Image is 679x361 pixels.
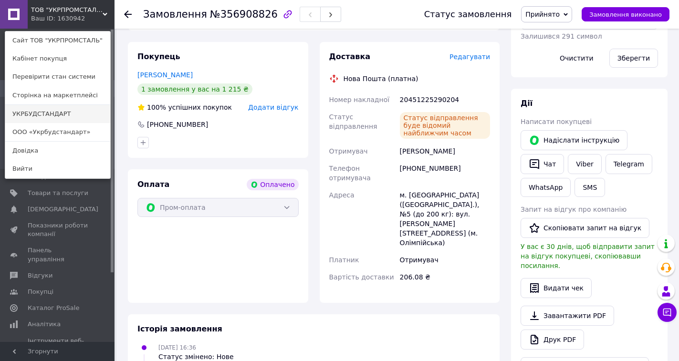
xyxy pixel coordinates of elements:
div: успішних покупок [137,103,232,112]
div: Статус замовлення [424,10,512,19]
button: Зберегти [609,49,658,68]
span: Каталог ProSale [28,304,79,312]
div: Ваш ID: 1630942 [31,14,71,23]
span: Запит на відгук про компанію [521,206,627,213]
button: Чат з покупцем [658,303,677,322]
span: Телефон отримувача [329,165,371,182]
div: 206.08 ₴ [398,268,492,286]
a: WhatsApp [521,178,571,197]
a: Viber [568,154,601,174]
span: Панель управління [28,246,88,263]
span: [DATE] 16:36 [158,344,196,351]
span: Прийнято [525,10,560,18]
a: Довідка [5,142,110,160]
div: Нова Пошта (платна) [341,74,421,83]
div: 20451225290204 [398,91,492,108]
span: Покупець [137,52,180,61]
button: Видати чек [521,278,592,298]
span: Оплата [137,180,169,189]
span: ТОВ "УКРПРОМСТАЛЬ" [31,6,103,14]
span: Історія замовлення [137,324,222,333]
div: Статус відправлення буде відомий найближчим часом [400,112,490,139]
span: Доставка [329,52,371,61]
button: Скопіювати запит на відгук [521,218,649,238]
div: [PHONE_NUMBER] [398,160,492,186]
a: Сайт ТОВ "УКРПРОМСТАЛЬ" [5,31,110,50]
div: Повернутися назад [124,10,132,19]
span: Аналітика [28,320,61,329]
button: Чат [521,154,564,174]
a: Друк PDF [521,330,584,350]
span: №356908826 [210,9,278,20]
a: ООО «Укрбудстандарт» [5,123,110,141]
span: У вас є 30 днів, щоб відправити запит на відгук покупцеві, скопіювавши посилання. [521,243,655,269]
div: 1 замовлення у вас на 1 215 ₴ [137,83,252,95]
button: Очистити [552,49,602,68]
span: Вартість доставки [329,273,394,281]
span: Статус відправлення [329,113,377,130]
div: м. [GEOGRAPHIC_DATA] ([GEOGRAPHIC_DATA].), №5 (до 200 кг): вул. [PERSON_NAME][STREET_ADDRESS] (м.... [398,186,492,251]
span: Дії [521,99,533,108]
span: Додати відгук [248,103,298,111]
div: Отримувач [398,251,492,268]
span: Написати покупцеві [521,118,592,125]
button: SMS [575,178,605,197]
a: Завантажити PDF [521,306,614,326]
span: Номер накладної [329,96,390,103]
div: Оплачено [247,179,298,190]
span: Інструменти веб-майстра та SEO [28,337,88,354]
a: [PERSON_NAME] [137,71,193,79]
span: Редагувати [449,53,490,61]
span: Отримувач [329,147,368,155]
span: Показники роботи компанії [28,221,88,238]
span: Замовлення [143,9,207,20]
a: Сторінка на маркетплейсі [5,86,110,104]
span: Залишився 291 символ [521,32,602,40]
span: Відгуки [28,271,52,280]
a: Telegram [606,154,652,174]
div: [PERSON_NAME] [398,143,492,160]
a: Вийти [5,160,110,178]
span: Товари та послуги [28,189,88,197]
button: Надіслати інструкцію [521,130,627,150]
span: 100% [147,103,166,111]
span: [DEMOGRAPHIC_DATA] [28,205,98,214]
span: Адреса [329,191,355,199]
button: Замовлення виконано [582,7,669,21]
a: Перевірити стан системи [5,68,110,86]
a: Кабінет покупця [5,50,110,68]
a: УКРБУДСТАНДАРТ [5,105,110,123]
span: Покупці [28,288,53,296]
span: Замовлення виконано [589,11,662,18]
div: [PHONE_NUMBER] [146,120,209,129]
span: Платник [329,256,359,264]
